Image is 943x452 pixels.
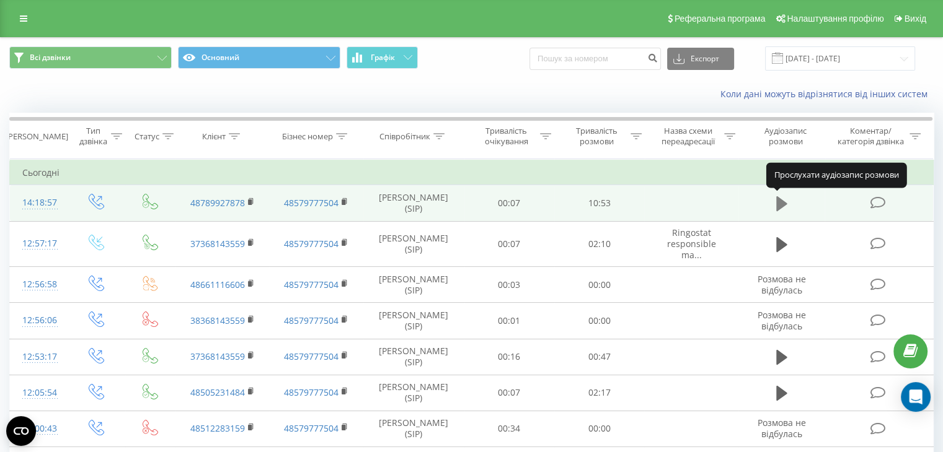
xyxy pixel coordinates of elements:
[363,339,464,375] td: [PERSON_NAME] (SIP)
[284,422,339,434] a: 48579777504
[554,303,644,339] td: 00:00
[363,303,464,339] td: [PERSON_NAME] (SIP)
[22,308,55,332] div: 12:56:06
[363,185,464,221] td: [PERSON_NAME] (SIP)
[667,227,716,261] span: Ringostat responsible ma...
[22,232,55,256] div: 12:57:17
[464,339,554,375] td: 00:16
[284,315,339,326] a: 48579777504
[554,411,644,446] td: 00:00
[554,339,644,375] td: 00:47
[190,386,245,398] a: 48505231484
[554,221,644,267] td: 02:10
[363,375,464,411] td: [PERSON_NAME] (SIP)
[565,126,627,147] div: Тривалість розмови
[190,315,245,326] a: 38368143559
[9,46,172,69] button: Всі дзвінки
[464,267,554,303] td: 00:03
[464,375,554,411] td: 00:07
[834,126,906,147] div: Коментар/категорія дзвінка
[347,46,418,69] button: Графік
[464,411,554,446] td: 00:34
[766,163,907,188] div: Прослухати аудіозапис розмови
[758,309,806,332] span: Розмова не відбулась
[284,350,339,362] a: 48579777504
[22,272,55,297] div: 12:56:58
[284,197,339,209] a: 48579777504
[30,53,71,63] span: Всі дзвінки
[905,14,926,24] span: Вихід
[554,185,644,221] td: 10:53
[190,238,245,250] a: 37368143559
[720,88,934,100] a: Коли дані можуть відрізнятися вiд інших систем
[22,191,55,215] div: 14:18:57
[6,131,68,142] div: [PERSON_NAME]
[284,279,339,290] a: 48579777504
[554,375,644,411] td: 02:17
[464,185,554,221] td: 00:07
[787,14,883,24] span: Налаштування профілю
[190,350,245,362] a: 37368143559
[202,131,226,142] div: Клієнт
[284,238,339,250] a: 48579777504
[476,126,538,147] div: Тривалість очікування
[656,126,721,147] div: Назва схеми переадресації
[190,422,245,434] a: 48512283159
[178,46,340,69] button: Основний
[282,131,333,142] div: Бізнес номер
[529,48,661,70] input: Пошук за номером
[371,53,395,62] span: Графік
[667,48,734,70] button: Експорт
[284,386,339,398] a: 48579777504
[6,416,36,446] button: Open CMP widget
[464,303,554,339] td: 00:01
[363,221,464,267] td: [PERSON_NAME] (SIP)
[190,279,245,290] a: 48661116606
[22,345,55,369] div: 12:53:17
[901,382,931,412] div: Open Intercom Messenger
[379,131,430,142] div: Співробітник
[363,267,464,303] td: [PERSON_NAME] (SIP)
[554,267,644,303] td: 00:00
[78,126,107,147] div: Тип дзвінка
[135,131,159,142] div: Статус
[758,417,806,440] span: Розмова не відбулась
[363,411,464,446] td: [PERSON_NAME] (SIP)
[22,417,55,441] div: 12:00:43
[750,126,822,147] div: Аудіозапис розмови
[22,381,55,405] div: 12:05:54
[675,14,766,24] span: Реферальна програма
[758,273,806,296] span: Розмова не відбулась
[464,221,554,267] td: 00:07
[190,197,245,209] a: 48789927878
[10,160,934,185] td: Сьогодні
